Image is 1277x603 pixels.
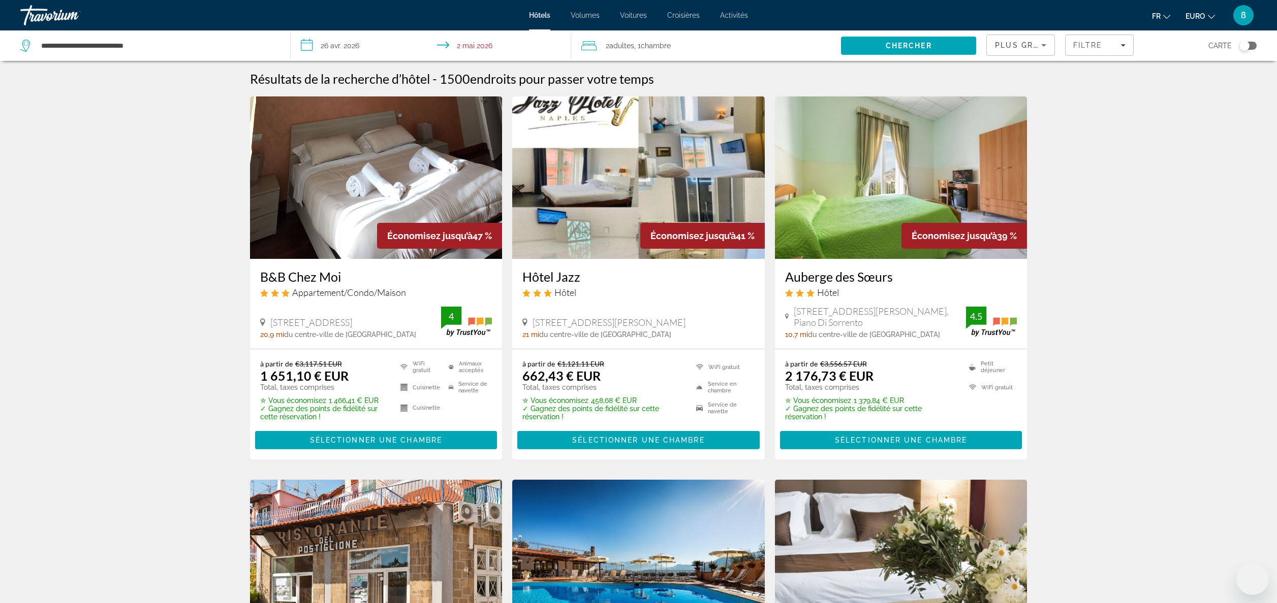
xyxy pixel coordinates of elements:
[470,71,654,86] span: endroits pour passer votre temps
[1241,10,1246,20] span: ß
[794,306,966,328] span: [STREET_ADDRESS][PERSON_NAME], Piano Di Sorrento
[440,71,654,86] h2: 1500
[458,381,492,394] font: Service de navette
[1236,562,1269,595] iframe: Bouton de lancement de la fenêtre de messagerie
[310,436,442,444] span: Sélectionner une chambre
[539,330,671,339] span: du centre-ville de [GEOGRAPHIC_DATA]
[1152,12,1161,20] span: Fr
[808,330,940,339] span: du centre-ville de [GEOGRAPHIC_DATA]
[533,317,686,328] span: [STREET_ADDRESS][PERSON_NAME]
[817,287,839,298] span: Hôtel
[522,359,555,368] span: à partir de
[667,11,700,19] a: Croisières
[820,359,867,368] del: €3,556.57 EUR
[529,11,550,19] a: Hôtels
[377,223,502,249] div: 47 %
[1152,9,1170,23] button: Changer la langue
[1186,9,1215,23] button: Changer de devise
[284,330,416,339] span: du centre-ville de [GEOGRAPHIC_DATA]
[620,11,647,19] a: Voitures
[634,42,641,50] font: , 1
[1208,39,1232,53] span: Carte
[255,431,497,449] button: Sélectionner une chambre
[606,42,609,50] font: 2
[835,436,967,444] span: Sélectionner une chambre
[554,287,576,298] span: Hôtel
[522,368,601,383] ins: 662,43 € EUR
[255,433,497,444] a: Sélectionner une chambre
[995,41,1116,49] span: Plus grandes économies
[775,96,1027,259] img: Auberge des Sœurs
[291,30,571,61] button: Sélectionnez la date d’arrivée et de départ
[1186,12,1205,20] span: EURO
[720,11,748,19] a: Activités
[413,405,440,411] font: Cuisinette
[1073,41,1102,49] span: Filtre
[512,96,765,259] img: Hôtel Jazz
[966,307,1017,337] img: Badge d’évaluation client TrustYou
[571,30,842,61] button: Voyageurs : 2 adultes, 0 enfants
[459,360,492,374] font: Animaux acceptés
[966,310,986,322] div: 4.5
[260,405,388,421] p: ✓ Gagnez des points de fidélité sur cette réservation !
[260,287,492,298] div: Appartement 3 étoiles
[572,436,704,444] span: Sélectionner une chambre
[260,383,388,391] p: Total, taxes comprises
[609,42,634,50] span: Adultes
[522,405,683,421] p: ✓ Gagnez des points de fidélité sur cette réservation !
[522,396,588,405] span: ✮ Vous économisez
[517,431,760,449] button: Sélectionner une chambre
[785,383,956,391] p: Total, taxes comprises
[522,383,683,391] p: Total, taxes comprises
[981,384,1013,391] font: WiFi gratuit
[329,396,379,405] font: 1 466,41 € EUR
[995,39,1046,51] mat-select: Trier par
[292,287,406,298] span: Appartement/Condo/Maison
[260,269,492,284] a: B&B Chez Moi
[441,310,461,322] div: 4
[1230,5,1257,26] button: Menu utilisateur
[854,396,904,405] font: 1 379,84 € EUR
[250,96,503,259] img: B&B Chez Moi
[785,368,874,383] ins: 2 176,73 € EUR
[295,359,342,368] del: €3,117.51 EUR
[260,330,284,339] span: 20,9 mi
[785,330,808,339] span: 10,7 mi
[413,384,440,391] font: Cuisinette
[260,359,293,368] span: à partir de
[650,230,736,241] span: Économisez jusqu’à
[785,269,1017,284] a: Auberge des Sœurs
[1232,41,1257,50] button: Basculer la carte
[432,71,437,86] span: -
[886,42,932,50] span: Chercher
[780,433,1022,444] a: Sélectionner une chambre
[841,37,976,55] button: Rechercher
[441,307,492,337] img: Badge d’évaluation client TrustYou
[1065,35,1134,56] button: Filtres
[780,431,1022,449] button: Sélectionner une chambre
[571,11,600,19] a: Volumes
[591,396,637,405] font: 458,68 € EUR
[981,360,1017,374] font: Petit déjeuner
[387,230,473,241] span: Économisez jusqu’à
[517,433,760,444] a: Sélectionner une chambre
[522,287,755,298] div: Hôtel 3 étoiles
[20,2,122,28] a: Travorium
[260,368,349,383] ins: 1 651,10 € EUR
[912,230,997,241] span: Économisez jusqu’à
[708,401,755,415] font: Service de navette
[270,317,352,328] span: [STREET_ADDRESS]
[522,330,539,339] span: 21 mi
[522,269,755,284] a: Hôtel Jazz
[413,360,444,374] font: WiFi gratuit
[901,223,1027,249] div: 39 %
